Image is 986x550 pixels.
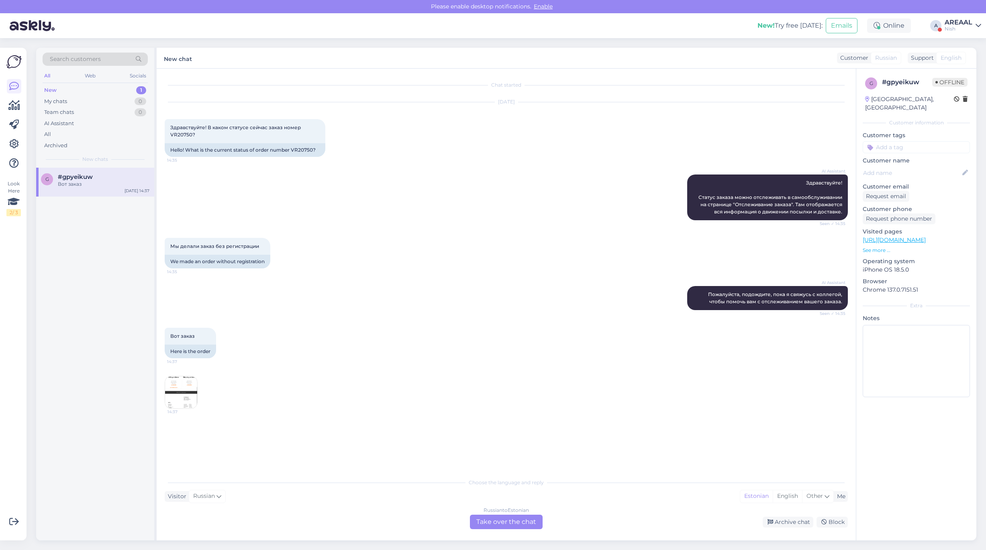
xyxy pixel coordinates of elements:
[44,86,57,94] div: New
[863,213,935,224] div: Request phone number
[6,54,22,69] img: Askly Logo
[740,490,773,502] div: Estonian
[167,157,197,163] span: 14:35
[167,269,197,275] span: 14:35
[698,180,843,215] span: Здравствуйте! Статус заказа можно отслеживать в самообслуживании на странице "Отслеживание заказа...
[863,156,970,165] p: Customer name
[763,517,813,528] div: Archive chat
[945,26,972,32] div: Nish
[82,156,108,163] span: New chats
[863,247,970,254] p: See more ...
[863,277,970,286] p: Browser
[43,71,52,81] div: All
[815,221,845,227] span: Seen ✓ 14:35
[470,515,543,529] div: Take over the chat
[44,97,67,106] div: My chats
[867,18,911,33] div: Online
[165,98,848,106] div: [DATE]
[484,507,529,514] div: Russian to Estonian
[875,54,897,62] span: Russian
[164,53,192,63] label: New chat
[865,95,954,112] div: [GEOGRAPHIC_DATA], [GEOGRAPHIC_DATA]
[908,54,934,62] div: Support
[815,168,845,174] span: AI Assistant
[815,280,845,286] span: AI Assistant
[165,492,186,501] div: Visitor
[863,168,961,177] input: Add name
[170,243,259,249] span: Мы делали заказ без регистрации
[128,71,148,81] div: Socials
[44,142,67,150] div: Archived
[863,205,970,213] p: Customer phone
[135,97,146,106] div: 0
[170,333,195,339] span: Вот заказ
[863,141,970,153] input: Add a tag
[863,119,970,126] div: Customer information
[863,236,926,244] a: [URL][DOMAIN_NAME]
[44,120,74,128] div: AI Assistant
[863,183,970,191] p: Customer email
[165,81,848,89] div: Chat started
[50,55,101,63] span: Search customers
[826,18,857,33] button: Emails
[945,19,972,26] div: AREAAL
[44,108,74,116] div: Team chats
[817,517,848,528] div: Block
[167,359,197,365] span: 14:37
[45,176,49,182] span: g
[58,181,149,188] div: Вот заказ
[167,409,198,415] span: 14:37
[882,77,932,87] div: # gpyeikuw
[531,3,555,10] span: Enable
[136,86,146,94] div: 1
[941,54,962,62] span: English
[930,20,941,31] div: A
[773,490,802,502] div: English
[708,291,843,304] span: Пожалуйста, подождите, пока я свяжусь с коллегой, чтобы помочь вам с отслеживанием вашего заказа.
[757,21,823,30] div: Try free [DATE]:
[165,376,197,408] img: Attachment
[834,492,845,501] div: Me
[863,314,970,323] p: Notes
[863,266,970,274] p: iPhone OS 18.5.0
[165,345,216,358] div: Here is the order
[58,173,93,181] span: #gpyeikuw
[135,108,146,116] div: 0
[757,22,775,29] b: New!
[863,257,970,266] p: Operating system
[837,54,868,62] div: Customer
[806,492,823,499] span: Other
[170,124,302,138] span: Здравствуйте! В каком статусе сейчас заказ номер VR20750?
[815,311,845,317] span: Seen ✓ 14:35
[83,71,97,81] div: Web
[193,492,215,501] span: Russian
[44,130,51,138] div: All
[945,19,981,32] a: AREAALNish
[863,227,970,236] p: Visited pages
[932,78,968,87] span: Offline
[863,286,970,294] p: Chrome 137.0.7151.51
[863,191,909,202] div: Request email
[863,302,970,309] div: Extra
[165,479,848,486] div: Choose the language and reply
[125,188,149,194] div: [DATE] 14:37
[165,143,325,157] div: Hello! What is the current status of order number VR20750?
[165,255,270,268] div: We made an order without registration
[6,180,21,216] div: Look Here
[6,209,21,216] div: 2 / 3
[870,80,873,86] span: g
[863,131,970,140] p: Customer tags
